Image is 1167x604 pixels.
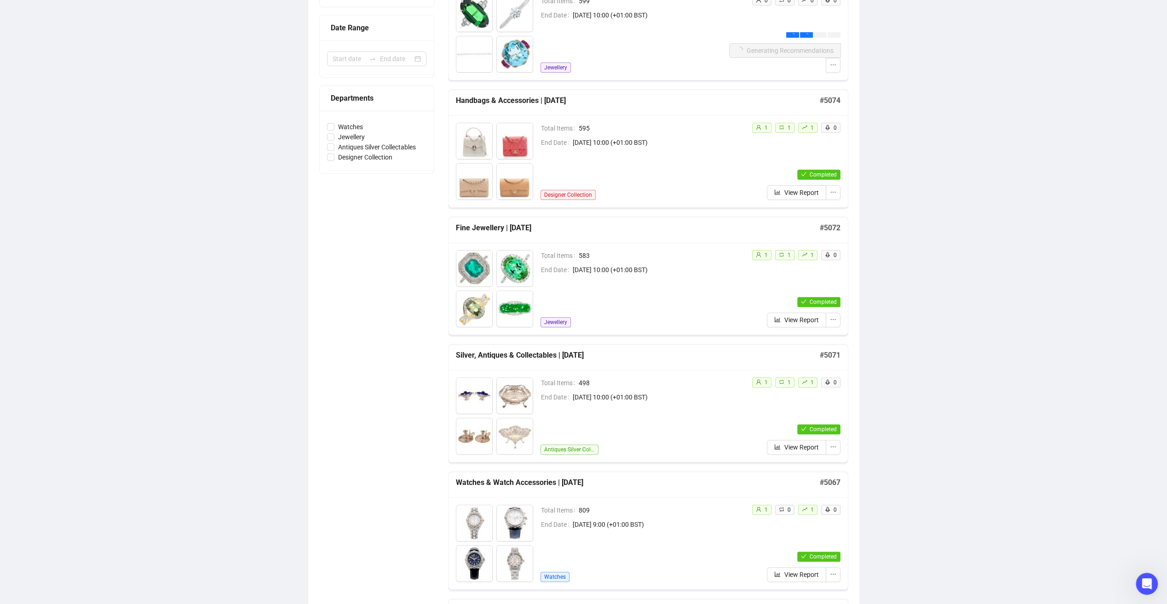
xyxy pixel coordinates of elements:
span: retweet [779,379,784,385]
button: View Report [767,185,826,200]
img: 1_1.jpg [456,251,492,286]
span: rocket [825,507,830,512]
h5: Handbags & Accessories | [DATE] [456,95,820,106]
span: 1 [765,379,768,386]
input: Start date [333,54,365,64]
span: 1 [811,379,814,386]
span: user [756,252,761,257]
h5: Watches & Watch Accessories | [DATE] [456,477,820,488]
iframe: Intercom live chat [1136,573,1158,595]
span: bar-chart [774,189,781,195]
span: user [756,507,761,512]
span: [DATE] 10:00 (+01:00 BST) [573,137,744,148]
span: rocket [825,125,830,130]
img: 4_1.jpg [497,546,533,581]
span: Jewellery [540,317,571,327]
span: 1 [765,125,768,131]
span: 1 [811,252,814,258]
span: rocket [825,252,830,257]
span: End Date [541,10,573,20]
span: 595 [579,123,744,133]
span: Antiques Silver Collectables [540,444,598,455]
span: Designer Collection [540,190,596,200]
span: [DATE] 10:00 (+01:00 BST) [573,10,729,20]
span: Total Items [541,251,579,261]
img: 3_1.jpg [456,36,492,72]
a: Handbags & Accessories | [DATE]#5074Total Items595End Date[DATE] 10:00 (+01:00 BST)Designer Colle... [448,90,848,208]
img: 4_1.jpg [497,36,533,72]
span: loading [805,33,808,37]
span: Antiques Silver Collectables [334,142,420,152]
span: End Date [541,137,573,148]
span: View Report [784,442,819,452]
img: 2_1.jpg [497,123,533,159]
a: Watches & Watch Accessories | [DATE]#5067Total Items809End Date[DATE] 9:00 (+01:00 BST)Watchesuse... [448,472,848,590]
span: ellipsis [830,571,836,577]
span: 583 [579,251,744,261]
img: 3_1.jpg [456,418,492,454]
span: [DATE] 10:00 (+01:00 BST) [573,265,744,275]
button: View Report [767,313,826,327]
span: Watches [540,572,569,582]
span: retweet [779,125,784,130]
span: End Date [541,392,573,402]
span: bar-chart [774,444,781,450]
span: Total Items [541,378,579,388]
img: 1_1.jpg [456,123,492,159]
h5: # 5072 [820,222,840,234]
img: 2_1.jpg [497,505,533,541]
a: Fine Jewellery | [DATE]#5072Total Items583End Date[DATE] 10:00 (+01:00 BST)Jewelleryuser1retweet1... [448,217,848,335]
span: bar-chart [774,571,781,577]
span: End Date [541,519,573,530]
span: rise [802,252,807,257]
span: rise [802,125,807,130]
span: 1 [788,125,791,131]
span: [DATE] 10:00 (+01:00 BST) [573,392,744,402]
span: Watches [334,122,367,132]
span: 0 [834,379,837,386]
span: [DATE] 9:00 (+01:00 BST) [573,519,744,530]
span: bar-chart [774,316,781,323]
span: to [369,55,376,63]
div: Date Range [331,22,423,34]
span: rise [802,507,807,512]
span: 1 [788,252,791,258]
img: 4_1.jpg [497,418,533,454]
span: retweet [779,252,784,257]
a: Silver, Antiques & Collectables | [DATE]#5071Total Items498End Date[DATE] 10:00 (+01:00 BST)Antiq... [448,344,848,462]
span: 0 [834,507,837,513]
img: 2_1.jpg [497,378,533,414]
span: Completed [810,171,837,178]
div: Departments [331,92,423,104]
span: retweet [779,507,784,512]
span: 1 [811,507,814,513]
span: View Report [784,315,819,325]
h5: Fine Jewellery | [DATE] [456,222,820,234]
h5: # 5067 [820,477,840,488]
span: 0 [788,507,791,513]
span: Completed [810,426,837,433]
img: 1_1.jpg [456,505,492,541]
span: View Report [784,188,819,198]
span: 1 [765,507,768,513]
button: View Report [767,567,826,582]
span: ellipsis [830,189,836,195]
img: 3_1.jpg [456,546,492,581]
h5: # 5071 [820,350,840,361]
img: 2_1.jpg [497,251,533,286]
span: 1 [811,125,814,131]
span: End Date [541,265,573,275]
img: 4_1.jpg [497,291,533,327]
span: View Report [784,570,819,580]
img: 3_1.jpg [456,291,492,327]
span: Jewellery [334,132,368,142]
img: 1_1.jpg [456,378,492,414]
span: Designer Collection [334,152,396,162]
span: user [756,379,761,385]
span: check [801,553,806,559]
span: check [801,299,806,304]
span: Completed [810,553,837,560]
span: check [801,426,806,432]
span: Total Items [541,123,579,133]
img: 4_1.jpg [497,164,533,199]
